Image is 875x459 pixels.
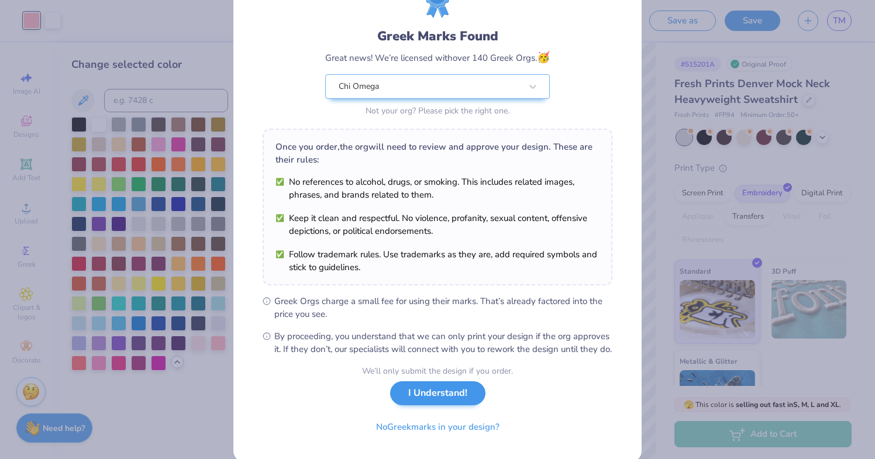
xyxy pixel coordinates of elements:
[275,212,600,237] li: Keep it clean and respectful. No violence, profanity, sexual content, offensive depictions, or po...
[274,295,612,320] span: Greek Orgs charge a small fee for using their marks. That’s already factored into the price you see.
[537,50,550,64] span: 🥳
[275,175,600,201] li: No references to alcohol, drugs, or smoking. This includes related images, phrases, and brands re...
[274,330,612,356] span: By proceeding, you understand that we can only print your design if the org approves it. If they ...
[275,140,600,166] div: Once you order, the org will need to review and approve your design. These are their rules:
[325,105,550,117] div: Not your org? Please pick the right one.
[362,365,513,377] div: We’ll only submit the design if you order.
[275,248,600,274] li: Follow trademark rules. Use trademarks as they are, add required symbols and stick to guidelines.
[366,415,509,439] button: NoGreekmarks in your design?
[390,381,485,405] button: I Understand!
[325,27,550,46] div: Greek Marks Found
[325,50,550,65] div: Great news! We’re licensed with over 140 Greek Orgs.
